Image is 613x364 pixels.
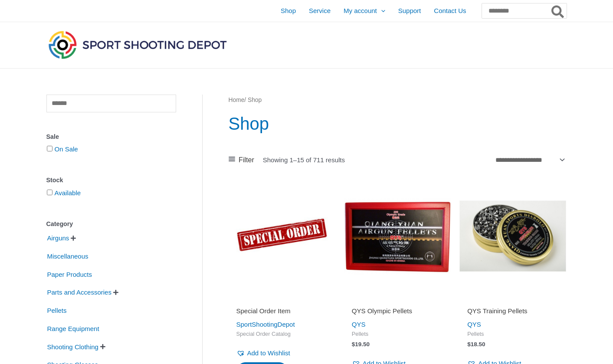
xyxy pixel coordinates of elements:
[46,267,93,282] span: Paper Products
[352,321,366,328] a: QYS
[352,331,443,338] span: Pellets
[229,183,335,289] img: Special Order Item
[46,340,99,354] span: Shooting Clothing
[236,331,328,338] span: Special Order Catalog
[229,111,567,136] h1: Shop
[46,252,89,259] a: Miscellaneous
[47,146,52,151] input: On Sale
[46,29,229,61] img: Sport Shooting Depot
[247,349,290,357] span: Add to Wishlist
[352,307,443,318] a: QYS Olympic Pellets
[263,157,345,163] p: Showing 1–15 of 711 results
[550,3,567,18] button: Search
[46,321,100,336] span: Range Equipment
[46,270,93,277] a: Paper Products
[71,235,76,241] span: 
[46,131,176,143] div: Sale
[344,183,451,289] img: QYS Olympic Pellets
[46,218,176,230] div: Category
[239,154,254,167] span: Filter
[229,154,254,167] a: Filter
[46,288,112,295] a: Parts and Accessories
[55,189,81,197] a: Available
[229,95,567,106] nav: Breadcrumb
[229,97,245,103] a: Home
[352,341,370,348] bdi: 19.50
[46,342,99,350] a: Shooting Clothing
[352,341,355,348] span: $
[47,190,52,195] input: Available
[236,307,328,318] a: Special Order Item
[46,174,176,187] div: Stock
[467,341,485,348] bdi: 18.50
[467,321,481,328] a: QYS
[467,307,558,318] a: QYS Training Pellets
[46,231,70,246] span: Airguns
[492,153,567,166] select: Shop order
[46,306,68,314] a: Pellets
[55,145,78,153] a: On Sale
[467,341,471,348] span: $
[467,331,558,338] span: Pellets
[352,295,443,305] iframe: Customer reviews powered by Trustpilot
[352,307,443,315] h2: QYS Olympic Pellets
[100,344,105,350] span: 
[46,325,100,332] a: Range Equipment
[46,303,68,318] span: Pellets
[236,321,295,328] a: SportShootingDepot
[236,295,328,305] iframe: Customer reviews powered by Trustpilot
[113,289,118,295] span: 
[46,285,112,300] span: Parts and Accessories
[46,249,89,264] span: Miscellaneous
[467,295,558,305] iframe: Customer reviews powered by Trustpilot
[467,307,558,315] h2: QYS Training Pellets
[236,307,328,315] h2: Special Order Item
[459,183,566,289] img: QYS Training Pellets
[46,234,70,241] a: Airguns
[236,347,290,359] a: Add to Wishlist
